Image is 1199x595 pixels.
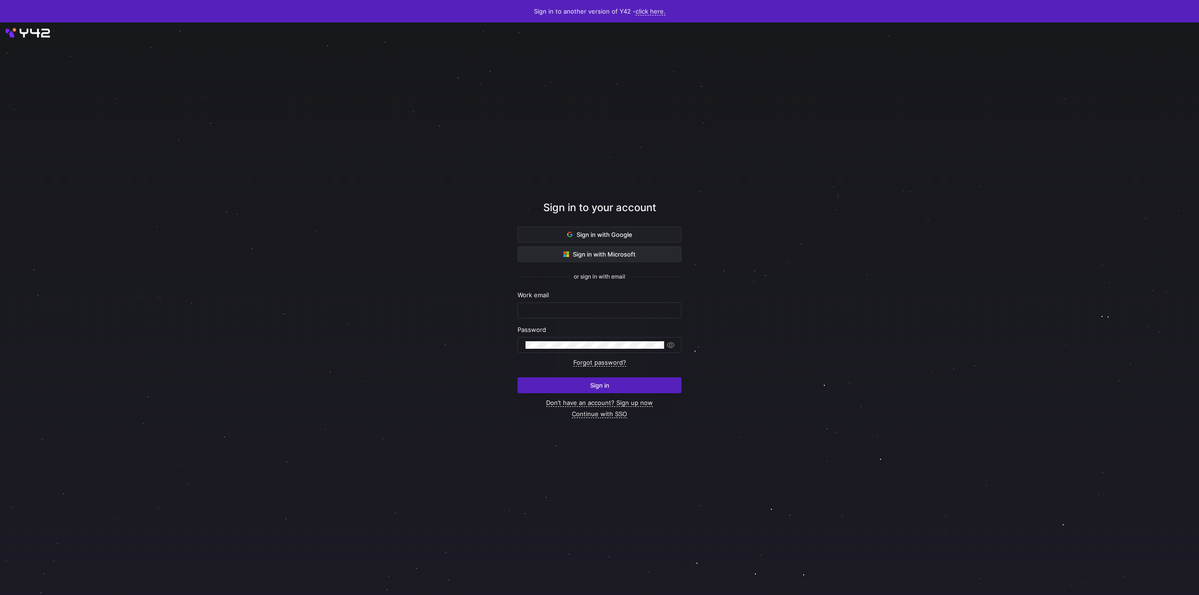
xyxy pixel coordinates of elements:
[567,231,632,238] span: Sign in with Google
[518,377,681,393] button: Sign in
[573,359,626,367] a: Forgot password?
[636,7,666,15] a: click here.
[572,410,627,418] a: Continue with SSO
[563,250,636,258] span: Sign in with Microsoft
[518,246,681,262] button: Sign in with Microsoft
[518,326,546,333] span: Password
[574,273,625,280] span: or sign in with email
[546,399,653,407] a: Don’t have an account? Sign up now
[518,291,549,299] span: Work email
[590,382,609,389] span: Sign in
[518,227,681,242] button: Sign in with Google
[518,200,681,227] div: Sign in to your account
